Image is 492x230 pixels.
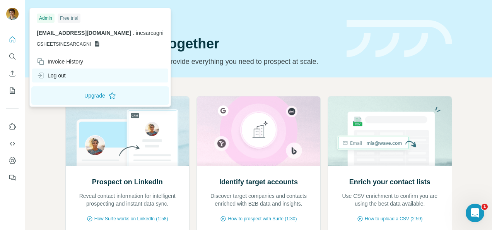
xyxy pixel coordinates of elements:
span: How to prospect with Surfe (1:30) [228,215,297,222]
button: Use Surfe API [6,137,19,151]
button: Quick start [6,33,19,46]
h2: Identify target accounts [219,177,298,187]
span: How Surfe works on LinkedIn (1:58) [94,215,168,222]
span: . [133,30,134,36]
img: Avatar [6,8,19,20]
p: Use CSV enrichment to confirm you are using the best data available. [336,192,444,208]
button: Use Surfe on LinkedIn [6,120,19,134]
span: [EMAIL_ADDRESS][DOMAIN_NAME] [37,30,131,36]
button: Feedback [6,171,19,185]
button: Search [6,50,19,64]
h2: Prospect on LinkedIn [92,177,163,187]
div: Admin [37,14,55,23]
button: Dashboard [6,154,19,168]
p: Discover target companies and contacts enriched with B2B data and insights. [205,192,313,208]
span: How to upload a CSV (2:59) [365,215,422,222]
img: Prospect on LinkedIn [65,96,190,166]
span: inesarcagni [136,30,164,36]
div: Free trial [58,14,80,23]
h2: Enrich your contact lists [349,177,430,187]
p: Reveal contact information for intelligent prospecting and instant data sync. [73,192,181,208]
img: Identify target accounts [196,96,321,166]
span: 1 [482,204,488,210]
p: Pick your starting point and we’ll provide everything you need to prospect at scale. [65,56,337,67]
div: Quick start [65,14,337,22]
span: GSHEETSINESARCAGNI [37,41,91,48]
h1: Let’s prospect together [65,36,337,51]
button: My lists [6,84,19,98]
iframe: Intercom live chat [466,204,484,222]
img: banner [347,20,452,58]
button: Upgrade [31,86,169,105]
div: Log out [37,72,66,79]
div: Invoice History [37,58,83,65]
img: Enrich your contact lists [328,96,452,166]
button: Enrich CSV [6,67,19,81]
